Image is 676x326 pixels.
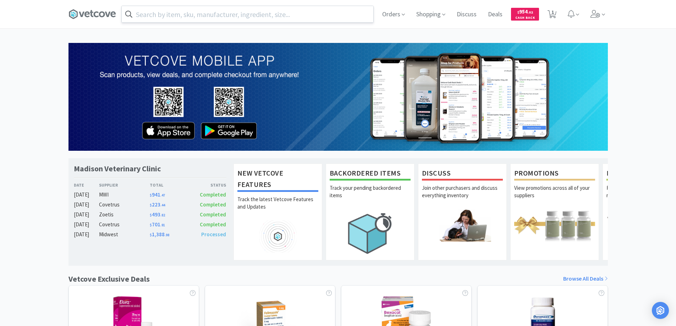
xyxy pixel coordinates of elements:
span: . 44 [160,203,165,208]
img: hero_backorders.png [330,209,411,258]
a: Backordered ItemsTrack your pending backordered items [326,164,414,260]
span: 954 [517,8,533,15]
a: [DATE]Covetrus$223.44Completed [74,200,226,209]
div: Total [150,182,188,188]
p: View promotions across all of your suppliers [514,184,595,209]
div: Supplier [99,182,150,188]
span: . 02 [528,10,533,15]
a: [DATE]MWI$941.47Completed [74,190,226,199]
span: . 47 [160,193,165,198]
span: . 82 [160,213,165,217]
span: Completed [200,211,226,218]
a: [DATE]Covetrus$701.91Completed [74,220,226,229]
div: Covetrus [99,200,150,209]
img: hero_discuss.png [422,209,503,241]
div: [DATE] [74,230,99,239]
div: Zoetis [99,210,150,219]
a: 1 [545,12,559,18]
p: Track your pending backordered items [330,184,411,209]
span: 223 [150,201,165,208]
h1: New Vetcove Features [237,167,318,192]
h1: Backordered Items [330,167,411,181]
div: Date [74,182,99,188]
span: . 98 [165,233,169,237]
span: Cash Back [515,16,535,21]
span: $ [150,233,152,237]
span: . 91 [160,223,165,227]
span: 701 [150,221,165,228]
div: Open Intercom Messenger [652,302,669,319]
span: 493 [150,211,165,218]
span: $ [150,223,152,227]
a: New Vetcove FeaturesTrack the latest Vetcove Features and Updates [233,164,322,260]
img: hero_promotions.png [514,209,595,241]
p: Join other purchasers and discuss everything inventory [422,184,503,209]
span: $ [150,203,152,208]
span: $ [150,213,152,217]
span: Completed [200,221,226,228]
span: 941 [150,191,165,198]
h1: Discuss [422,167,503,181]
h1: Vetcove Exclusive Deals [68,273,150,285]
a: Deals [485,11,505,18]
input: Search by item, sku, manufacturer, ingredient, size... [122,6,373,22]
a: Discuss [454,11,479,18]
span: Completed [200,191,226,198]
span: Processed [201,231,226,238]
h1: Madison Veterinary Clinic [74,164,161,174]
a: $954.02Cash Back [511,5,539,24]
h1: Promotions [514,167,595,181]
a: [DATE]Zoetis$493.82Completed [74,210,226,219]
a: DiscussJoin other purchasers and discuss everything inventory [418,164,507,260]
a: Browse All Deals [563,274,608,283]
img: 169a39d576124ab08f10dc54d32f3ffd_4.png [68,43,608,151]
img: hero_feature_roadmap.png [237,220,318,253]
span: Completed [200,201,226,208]
p: Track the latest Vetcove Features and Updates [237,195,318,220]
div: [DATE] [74,190,99,199]
span: 1,388 [150,231,169,238]
div: [DATE] [74,210,99,219]
div: Covetrus [99,220,150,229]
div: [DATE] [74,200,99,209]
span: $ [150,193,152,198]
a: [DATE]Midwest$1,388.98Processed [74,230,226,239]
div: Status [188,182,226,188]
div: MWI [99,190,150,199]
div: [DATE] [74,220,99,229]
div: Midwest [99,230,150,239]
a: PromotionsView promotions across all of your suppliers [510,164,599,260]
span: $ [517,10,519,15]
